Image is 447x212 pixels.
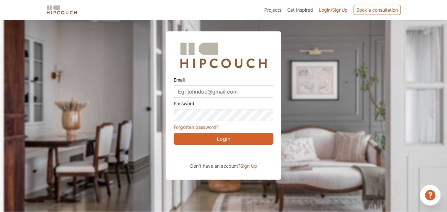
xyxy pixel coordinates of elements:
[46,4,78,16] img: logo-horizontal.svg
[264,7,281,13] span: Projects
[174,74,185,85] label: Email
[174,133,273,145] button: Login
[319,7,348,13] span: Login/SignUp
[46,3,78,17] span: logo-horizontal.svg
[170,147,295,161] iframe: Sign in with Google Button
[354,5,401,15] div: Book a consultation
[174,85,273,98] input: Eg: johndoe@gmail.com
[190,163,240,169] span: Don't have an account?
[240,163,257,169] span: Sign Up
[174,124,218,130] a: Forgotten password?
[174,98,194,109] label: Password
[177,39,270,72] img: Hipcouch Logo
[287,7,313,13] span: Get Inspired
